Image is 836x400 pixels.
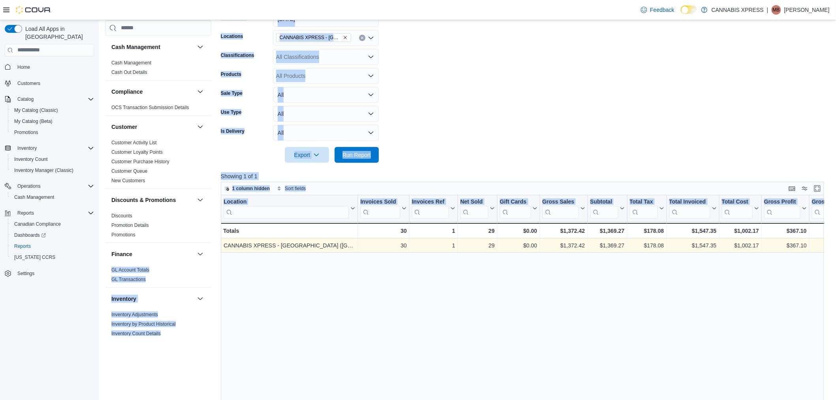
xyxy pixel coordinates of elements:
[11,253,94,262] span: Washington CCRS
[669,198,710,218] div: Total Invoiced
[764,198,800,218] div: Gross Profit
[224,198,349,206] div: Location
[17,145,37,151] span: Inventory
[8,165,97,176] button: Inventory Manager (Classic)
[5,58,94,300] nav: Complex example
[669,198,716,218] button: Total Invoiced
[196,195,205,204] button: Discounts & Promotions
[590,198,618,206] div: Subtotal
[221,33,243,40] label: Locations
[412,198,448,218] div: Invoices Ref
[111,267,149,272] a: GL Account Totals
[412,226,455,236] div: 1
[500,198,531,218] div: Gift Card Sales
[111,231,136,238] span: Promotions
[196,122,205,131] button: Customer
[500,241,537,250] div: $0.00
[11,219,64,229] a: Canadian Compliance
[460,226,495,236] div: 29
[11,230,94,240] span: Dashboards
[111,321,176,326] a: Inventory by Product Historical
[542,241,585,250] div: $1,372.42
[721,198,752,206] div: Total Cost
[14,129,38,136] span: Promotions
[764,198,800,206] div: Gross Profit
[221,109,241,115] label: Use Type
[542,198,578,206] div: Gross Sales
[11,192,57,202] a: Cash Management
[8,127,97,138] button: Promotions
[11,106,61,115] a: My Catalog (Classic)
[223,226,355,236] div: Totals
[721,241,759,250] div: $1,002.17
[8,192,97,203] button: Cash Management
[669,241,716,250] div: $1,547.35
[542,226,585,236] div: $1,372.42
[111,104,189,110] span: OCS Transaction Submission Details
[111,311,158,317] a: Inventory Adjustments
[276,33,351,42] span: CANNABIS XPRESS - Ridgetown (Main Street)
[11,166,94,175] span: Inventory Manager (Classic)
[11,219,94,229] span: Canadian Compliance
[764,241,807,250] div: $367.10
[111,266,149,273] span: GL Account Totals
[460,198,495,218] button: Net Sold
[274,184,309,193] button: Sort fields
[111,139,157,145] span: Customer Activity List
[111,330,161,336] span: Inventory Count Details
[8,105,97,116] button: My Catalog (Classic)
[500,226,537,236] div: $0.00
[813,184,822,193] button: Enter fullscreen
[8,230,97,241] a: Dashboards
[111,222,149,228] a: Promotion Details
[14,181,44,191] button: Operations
[111,69,147,75] span: Cash Out Details
[14,62,94,72] span: Home
[360,198,407,218] button: Invoices Sold
[224,198,355,218] button: Location
[360,198,400,218] div: Invoices Sold
[14,94,37,104] button: Catalog
[111,294,136,302] h3: Inventory
[343,35,348,40] button: Remove CANNABIS XPRESS - Ridgetown (Main Street) from selection in this group
[111,196,176,204] h3: Discounts & Promotions
[412,198,455,218] button: Invoices Ref
[17,183,41,189] span: Operations
[681,6,697,14] input: Dark Mode
[14,79,43,88] a: Customers
[111,149,163,155] span: Customer Loyalty Points
[111,43,160,51] h3: Cash Management
[359,35,365,41] button: Clear input
[629,198,657,206] div: Total Tax
[460,198,488,206] div: Net Sold
[412,241,455,250] div: 1
[111,168,147,174] a: Customer Queue
[14,268,94,278] span: Settings
[111,59,151,66] span: Cash Management
[17,80,40,87] span: Customers
[111,123,137,130] h3: Customer
[11,117,56,126] a: My Catalog (Beta)
[14,232,46,238] span: Dashboards
[105,138,211,188] div: Customer
[368,54,374,60] button: Open list of options
[360,241,407,250] div: 30
[343,151,371,159] span: Run Report
[196,87,205,96] button: Compliance
[335,147,379,163] button: Run Report
[285,185,306,192] span: Sort fields
[105,58,211,80] div: Cash Management
[273,106,379,122] button: All
[11,242,34,251] a: Reports
[224,198,349,218] div: Location
[11,253,58,262] a: [US_STATE] CCRS
[629,198,664,218] button: Total Tax
[14,208,37,218] button: Reports
[105,211,211,242] div: Discounts & Promotions
[14,243,31,249] span: Reports
[368,35,374,41] button: Open list of options
[669,226,716,236] div: $1,547.35
[638,2,678,18] a: Feedback
[2,143,97,154] button: Inventory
